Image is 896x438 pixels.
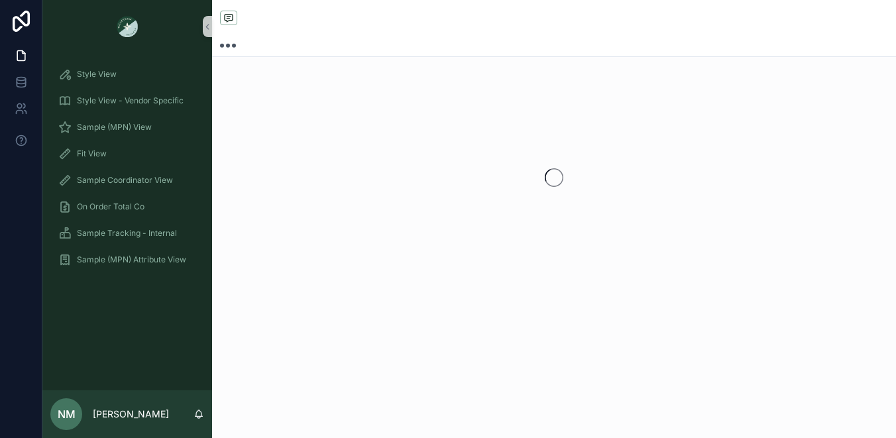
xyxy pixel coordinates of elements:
[77,201,144,212] span: On Order Total Co
[77,69,117,80] span: Style View
[50,62,204,86] a: Style View
[42,53,212,289] div: scrollable content
[50,195,204,219] a: On Order Total Co
[77,95,184,106] span: Style View - Vendor Specific
[93,408,169,421] p: [PERSON_NAME]
[50,115,204,139] a: Sample (MPN) View
[58,406,76,422] span: NM
[77,228,177,239] span: Sample Tracking - Internal
[50,142,204,166] a: Fit View
[77,175,173,186] span: Sample Coordinator View
[77,122,152,133] span: Sample (MPN) View
[77,148,107,159] span: Fit View
[50,89,204,113] a: Style View - Vendor Specific
[50,221,204,245] a: Sample Tracking - Internal
[50,248,204,272] a: Sample (MPN) Attribute View
[77,254,186,265] span: Sample (MPN) Attribute View
[117,16,138,37] img: App logo
[50,168,204,192] a: Sample Coordinator View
